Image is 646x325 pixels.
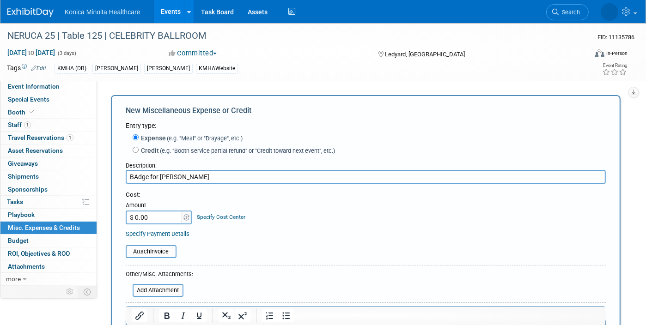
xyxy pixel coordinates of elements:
[219,309,234,322] button: Subscript
[8,237,29,244] span: Budget
[7,8,54,17] img: ExhibitDay
[8,121,31,128] span: Staff
[126,270,193,281] div: Other/Misc. Attachments:
[0,80,97,93] a: Event Information
[139,133,243,143] label: Expense
[126,121,606,130] div: Entry type:
[126,191,606,199] div: Cost:
[8,160,38,167] span: Giveaways
[6,275,21,283] span: more
[0,247,97,260] a: ROI, Objectives & ROO
[7,198,23,205] span: Tasks
[165,48,220,58] button: Committed
[0,209,97,221] a: Playbook
[8,211,35,218] span: Playbook
[191,309,207,322] button: Underline
[4,28,575,44] div: NERUCA 25 | Table 125 | CELEBRITY BALLROOM
[546,4,589,20] a: Search
[602,63,627,68] div: Event Rating
[126,230,189,237] a: Specify Payment Details
[559,9,580,16] span: Search
[8,263,45,270] span: Attachments
[67,134,73,141] span: 1
[57,50,76,56] span: (3 days)
[8,186,48,193] span: Sponsorships
[0,235,97,247] a: Budget
[139,146,335,155] label: Credit
[8,96,49,103] span: Special Events
[126,201,193,211] div: Amount
[27,49,36,56] span: to
[197,214,246,220] a: Specify Cost Center
[595,49,604,57] img: Format-Inperson.png
[0,157,97,170] a: Giveaways
[126,307,606,319] div: Notes/Details:
[606,50,628,57] div: In-Person
[235,309,250,322] button: Superscript
[159,147,335,154] span: (e.g. "Booth service partial refund" or "Credit toward next event", etc.)
[0,260,97,273] a: Attachments
[8,108,36,116] span: Booth
[0,183,97,196] a: Sponsorships
[8,173,39,180] span: Shipments
[278,309,294,322] button: Bullet list
[175,309,191,322] button: Italic
[126,106,606,121] div: New Miscellaneous Expense or Credit
[0,196,97,208] a: Tasks
[126,157,606,170] div: Description:
[601,3,618,21] img: Annette O'Mahoney
[78,286,97,298] td: Toggle Event Tabs
[0,132,97,144] a: Travel Reservations1
[55,64,89,73] div: KMHA (DR)
[0,222,97,234] a: Misc. Expenses & Credits
[62,286,78,298] td: Personalize Event Tab Strip
[597,34,634,41] span: Event ID: 11135786
[7,48,55,57] span: [DATE] [DATE]
[0,119,97,131] a: Staff1
[8,147,63,154] span: Asset Reservations
[0,273,97,285] a: more
[159,309,175,322] button: Bold
[385,51,465,58] span: Ledyard, [GEOGRAPHIC_DATA]
[24,121,31,128] span: 1
[7,63,46,74] td: Tags
[262,309,278,322] button: Numbered list
[65,8,140,16] span: Konica Minolta Healthcare
[536,48,628,62] div: Event Format
[8,224,80,231] span: Misc. Expenses & Credits
[8,250,70,257] span: ROI, Objectives & ROO
[31,65,46,72] a: Edit
[132,309,147,322] button: Insert/edit link
[196,64,238,73] div: KMHAWebsite
[8,134,73,141] span: Travel Reservations
[8,83,60,90] span: Event Information
[30,109,34,114] i: Booth reservation complete
[166,135,243,142] span: (e.g. "Meal" or "Drayage", etc.)
[5,4,474,13] body: Rich Text Area. Press ALT-0 for help.
[0,144,97,157] a: Asset Reservations
[0,106,97,119] a: Booth
[92,64,141,73] div: [PERSON_NAME]
[0,93,97,106] a: Special Events
[144,64,193,73] div: [PERSON_NAME]
[0,170,97,183] a: Shipments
